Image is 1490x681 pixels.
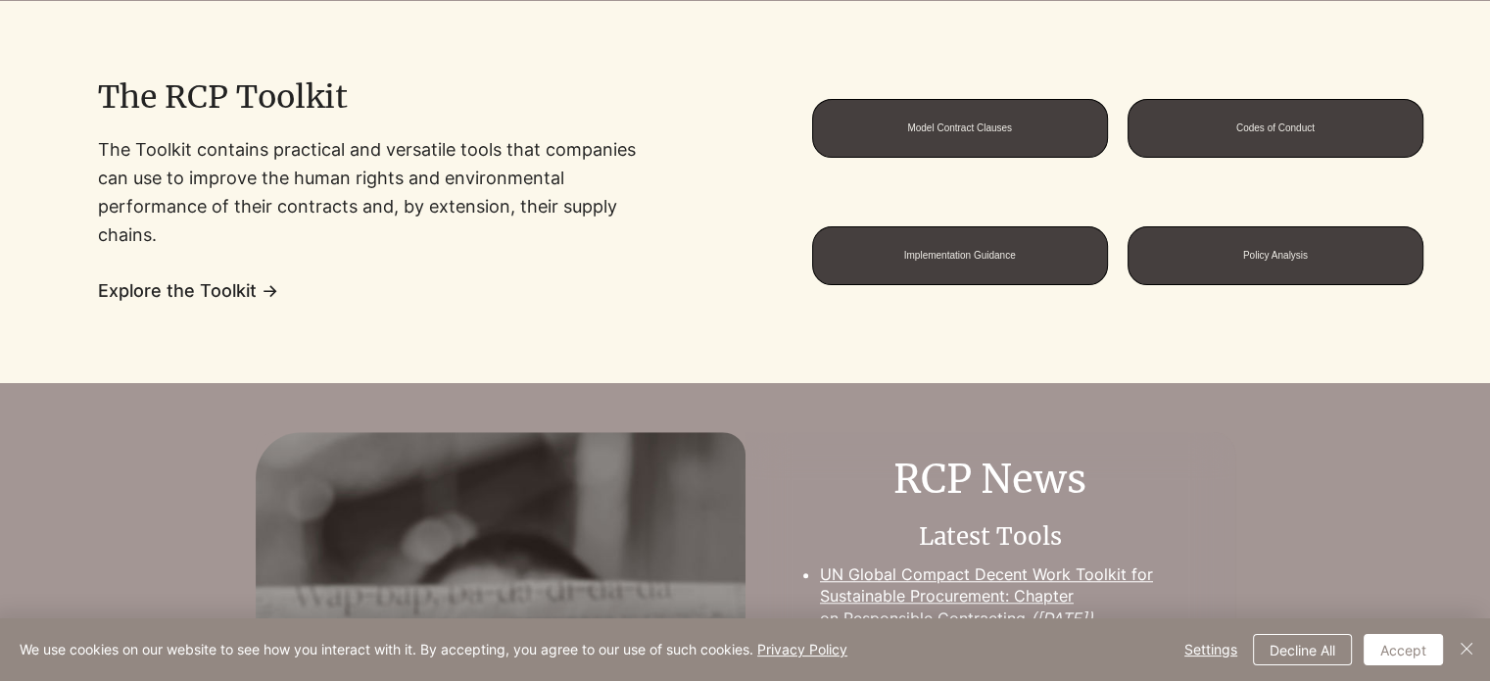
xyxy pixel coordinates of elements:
img: Close [1455,637,1478,660]
a: Privacy Policy [757,641,847,657]
span: Implementation Guidance [904,250,1016,261]
span: Codes of Conduct [1236,122,1315,133]
h2: RCP News [792,452,1188,507]
button: Decline All [1253,634,1352,665]
h3: Latest Tools [792,520,1188,554]
a: Explore the Toolkit → [98,280,278,301]
button: Accept [1364,634,1443,665]
a: UN Global Compact Decent Work Toolkit for Sustainable Procurement: Chapter on Responsible Contrac... [820,564,1153,628]
span: ([DATE]) [1031,608,1093,628]
span: Model Contract Clauses [907,122,1012,133]
a: Model Contract Clauses [812,99,1108,158]
a: Policy Analysis [1128,226,1423,285]
h2: The RCP Toolkit [98,77,511,117]
button: Close [1455,634,1478,665]
a: Implementation Guidance [812,226,1108,285]
span: Policy Analysis [1243,250,1308,261]
p: The Toolkit contains practical and versatile tools that companies can use to improve the human ri... [98,136,647,249]
span: Settings [1184,635,1237,664]
a: Codes of Conduct [1128,99,1423,158]
span: We use cookies on our website to see how you interact with it. By accepting, you agree to our use... [20,641,847,658]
